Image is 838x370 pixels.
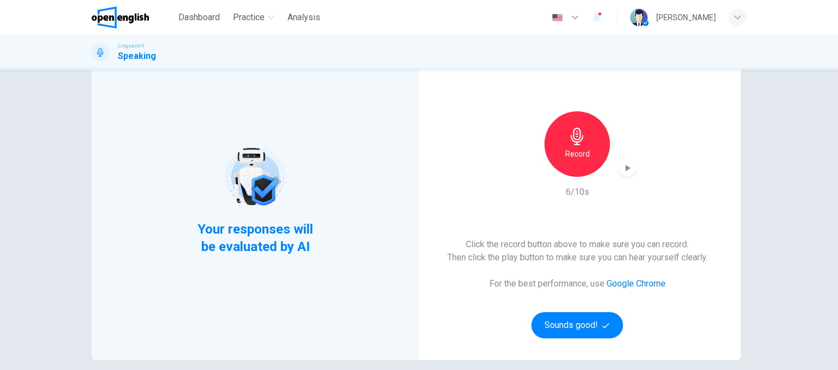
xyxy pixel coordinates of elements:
[118,50,156,63] h1: Speaking
[233,11,265,24] span: Practice
[489,277,666,290] h6: For the best performance, use
[283,8,325,27] button: Analysis
[92,7,174,28] a: OpenEnglish logo
[288,11,320,24] span: Analysis
[565,147,590,160] h6: Record
[189,220,322,255] span: Your responses will be evaluated by AI
[92,7,149,28] img: OpenEnglish logo
[607,278,666,289] a: Google Chrome
[220,142,290,211] img: robot icon
[550,14,564,22] img: en
[118,42,145,50] span: Linguaskill
[544,111,610,177] button: Record
[566,186,589,199] h6: 6/10s
[447,238,708,264] h6: Click the record button above to make sure you can record. Then click the play button to make sur...
[178,11,220,24] span: Dashboard
[630,9,648,26] img: Profile picture
[174,8,224,27] button: Dashboard
[656,11,716,24] div: [PERSON_NAME]
[531,312,623,338] button: Sounds good!
[229,8,279,27] button: Practice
